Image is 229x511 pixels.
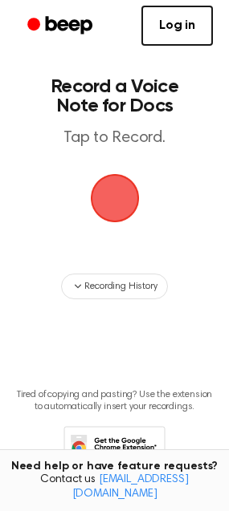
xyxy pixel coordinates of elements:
a: [EMAIL_ADDRESS][DOMAIN_NAME] [72,474,189,500]
p: Tap to Record. [29,128,200,148]
button: Recording History [61,274,167,299]
a: Beep [16,10,107,42]
img: Beep Logo [91,174,139,222]
span: Recording History [84,279,157,294]
span: Contact us [10,473,219,501]
h1: Record a Voice Note for Docs [29,77,200,116]
a: Log in [141,6,213,46]
p: Tired of copying and pasting? Use the extension to automatically insert your recordings. [13,389,216,413]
